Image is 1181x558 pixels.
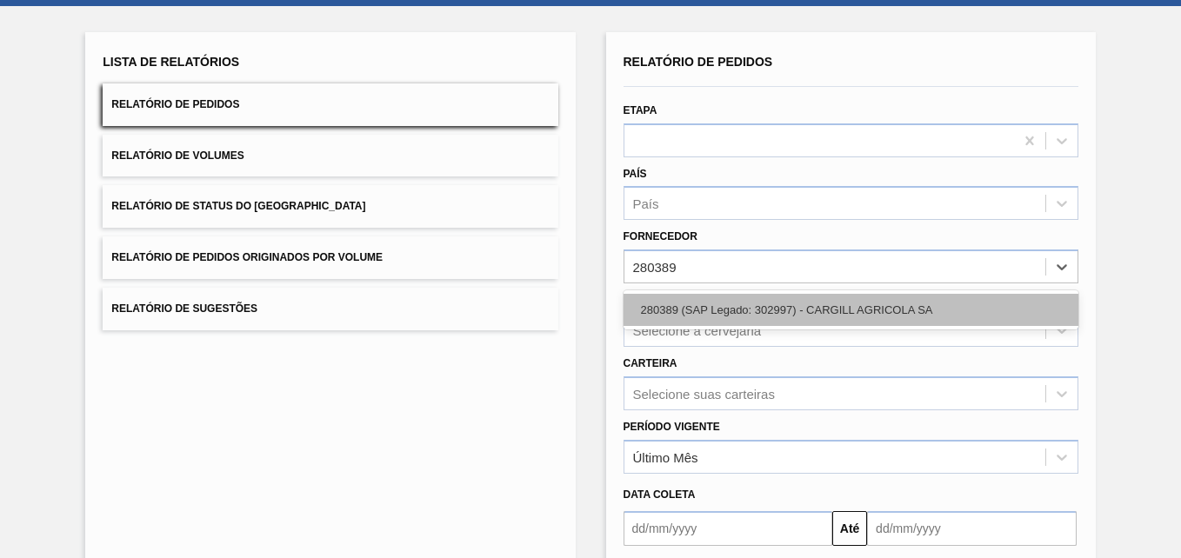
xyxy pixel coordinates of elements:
span: Lista de Relatórios [103,55,239,69]
div: Último Mês [633,449,698,464]
button: Relatório de Pedidos Originados por Volume [103,236,557,279]
span: Relatório de Status do [GEOGRAPHIC_DATA] [111,200,365,212]
button: Relatório de Pedidos [103,83,557,126]
div: Selecione a cervejaria [633,322,762,337]
label: Carteira [624,357,677,369]
input: dd/mm/yyyy [624,511,833,546]
label: País [624,168,647,180]
label: Período Vigente [624,421,720,433]
div: País [633,196,659,211]
span: Data coleta [624,488,696,501]
label: Fornecedor [624,230,697,242]
span: Relatório de Pedidos [111,98,239,110]
label: Etapa [624,104,657,116]
div: Selecione suas carteiras [633,386,775,401]
input: dd/mm/yyyy [867,511,1077,546]
button: Relatório de Status do [GEOGRAPHIC_DATA] [103,185,557,228]
button: Até [832,511,867,546]
span: Relatório de Volumes [111,149,244,162]
button: Relatório de Volumes [103,135,557,177]
span: Relatório de Pedidos Originados por Volume [111,251,383,263]
span: Relatório de Pedidos [624,55,773,69]
span: Relatório de Sugestões [111,302,257,315]
button: Relatório de Sugestões [103,288,557,330]
div: 280389 (SAP Legado: 302997) - CARGILL AGRICOLA SA [624,294,1078,326]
